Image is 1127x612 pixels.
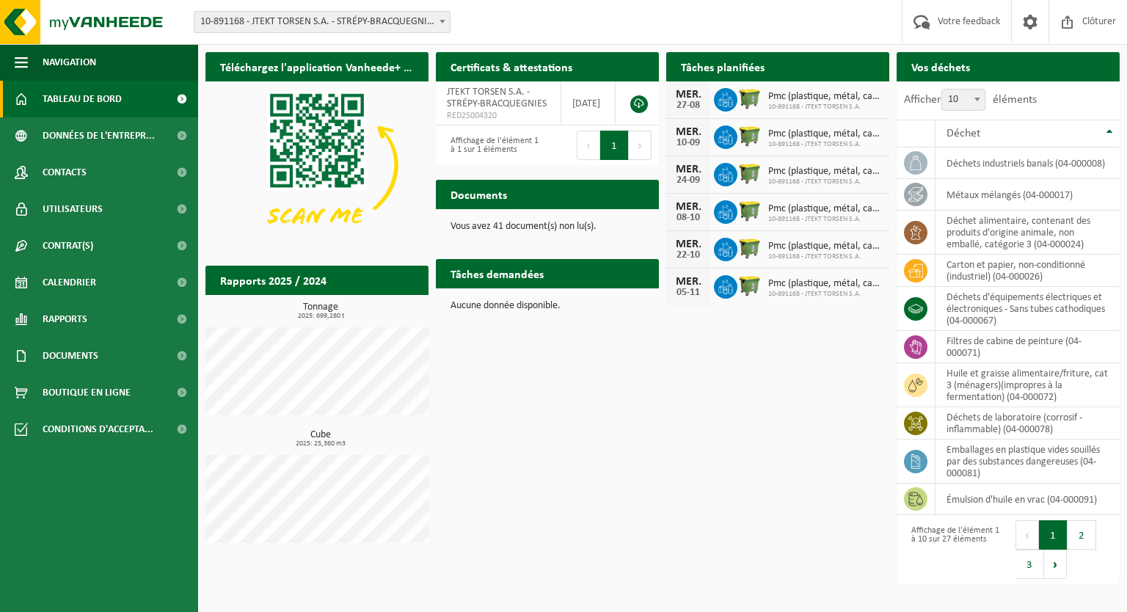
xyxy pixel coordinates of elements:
span: 10-891168 - JTEKT TORSEN S.A. [768,290,882,299]
td: filtres de cabine de peinture (04-000071) [935,331,1120,363]
div: 22-10 [674,250,703,261]
span: Pmc (plastique, métal, carton boisson) (industriel) [768,166,882,178]
div: 08-10 [674,213,703,223]
span: RED25004320 [447,110,550,122]
td: émulsion d'huile en vrac (04-000091) [935,484,1120,515]
td: déchets de laboratoire (corrosif - inflammable) (04-000078) [935,407,1120,440]
span: Contrat(s) [43,227,93,264]
button: Previous [577,131,600,160]
div: 27-08 [674,101,703,111]
h2: Certificats & attestations [436,52,587,81]
span: Boutique en ligne [43,374,131,411]
h2: Rapports 2025 / 2024 [205,266,341,294]
div: 10-09 [674,138,703,148]
td: déchets industriels banals (04-000008) [935,147,1120,179]
img: Download de VHEPlus App [205,81,428,249]
td: métaux mélangés (04-000017) [935,179,1120,211]
td: déchet alimentaire, contenant des produits d'origine animale, non emballé, catégorie 3 (04-000024) [935,211,1120,255]
span: Pmc (plastique, métal, carton boisson) (industriel) [768,128,882,140]
span: 10-891168 - JTEKT TORSEN S.A. - STRÉPY-BRACQUEGNIES [194,12,450,32]
h3: Tonnage [213,302,428,320]
td: carton et papier, non-conditionné (industriel) (04-000026) [935,255,1120,287]
span: Pmc (plastique, métal, carton boisson) (industriel) [768,91,882,103]
button: Next [1044,550,1067,579]
span: 10-891168 - JTEKT TORSEN S.A. - STRÉPY-BRACQUEGNIES [194,11,451,33]
button: Previous [1015,520,1039,550]
span: Navigation [43,44,96,81]
span: Conditions d'accepta... [43,411,153,448]
button: 1 [600,131,629,160]
h2: Téléchargez l'application Vanheede+ maintenant! [205,52,428,81]
h2: Vos déchets [897,52,985,81]
img: WB-1100-HPE-GN-50 [737,86,762,111]
td: emballages en plastique vides souillés par des substances dangereuses (04-000081) [935,440,1120,484]
div: 24-09 [674,175,703,186]
div: Affichage de l'élément 1 à 1 sur 1 éléments [443,129,540,161]
span: Déchet [947,128,980,139]
div: MER. [674,201,703,213]
div: 05-11 [674,288,703,298]
div: MER. [674,89,703,101]
h2: Tâches demandées [436,259,558,288]
span: Données de l'entrepr... [43,117,155,154]
td: [DATE] [561,81,616,125]
span: 10 [942,90,985,110]
span: Utilisateurs [43,191,103,227]
span: Pmc (plastique, métal, carton boisson) (industriel) [768,203,882,215]
span: 10 [941,89,985,111]
span: 10-891168 - JTEKT TORSEN S.A. [768,103,882,112]
span: 10-891168 - JTEKT TORSEN S.A. [768,140,882,149]
span: JTEKT TORSEN S.A. - STRÉPY-BRACQUEGNIES [447,87,547,109]
span: Documents [43,338,98,374]
img: WB-1100-HPE-GN-50 [737,123,762,148]
span: Contacts [43,154,87,191]
img: WB-1100-HPE-GN-50 [737,273,762,298]
span: 10-891168 - JTEKT TORSEN S.A. [768,178,882,186]
img: WB-1100-HPE-GN-50 [737,198,762,223]
span: Pmc (plastique, métal, carton boisson) (industriel) [768,241,882,252]
td: déchets d'équipements électriques et électroniques - Sans tubes cathodiques (04-000067) [935,287,1120,331]
span: Tableau de bord [43,81,122,117]
h2: Tâches planifiées [666,52,779,81]
td: huile et graisse alimentaire/friture, cat 3 (ménagers)(impropres à la fermentation) (04-000072) [935,363,1120,407]
button: 2 [1068,520,1096,550]
button: 3 [1015,550,1044,579]
span: 10-891168 - JTEKT TORSEN S.A. [768,252,882,261]
img: WB-1100-HPE-GN-50 [737,161,762,186]
span: 2025: 25,360 m3 [213,440,428,448]
button: 1 [1039,520,1068,550]
span: Rapports [43,301,87,338]
div: MER. [674,238,703,250]
img: WB-1100-HPE-GN-50 [737,236,762,261]
span: 10-891168 - JTEKT TORSEN S.A. [768,215,882,224]
div: MER. [674,126,703,138]
h2: Documents [436,180,522,208]
div: MER. [674,164,703,175]
p: Aucune donnée disponible. [451,301,644,311]
button: Next [629,131,652,160]
a: Consulter les rapports [301,294,427,324]
p: Vous avez 41 document(s) non lu(s). [451,222,644,232]
span: Calendrier [43,264,96,301]
div: MER. [674,276,703,288]
div: Affichage de l'élément 1 à 10 sur 27 éléments [904,519,1001,580]
label: Afficher éléments [904,94,1037,106]
span: 2025: 699,280 t [213,313,428,320]
h3: Cube [213,430,428,448]
span: Pmc (plastique, métal, carton boisson) (industriel) [768,278,882,290]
